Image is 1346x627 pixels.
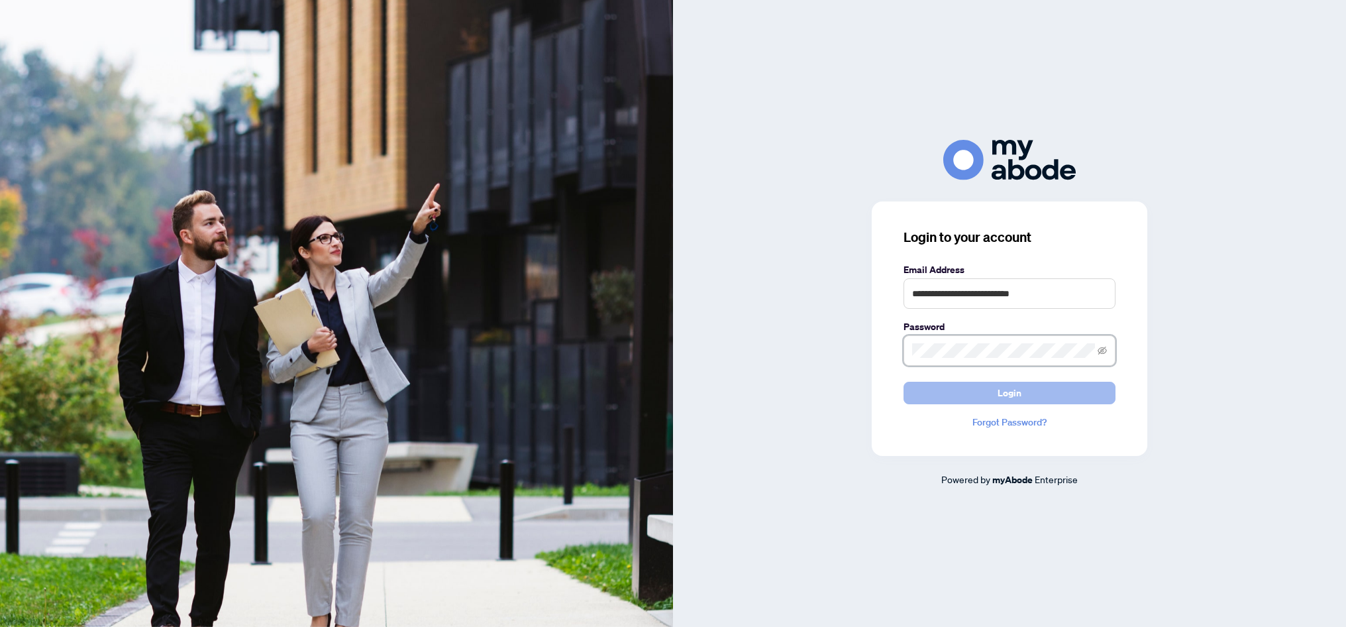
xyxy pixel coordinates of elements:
[904,262,1115,277] label: Email Address
[998,382,1021,404] span: Login
[904,319,1115,334] label: Password
[1098,346,1107,355] span: eye-invisible
[904,415,1115,429] a: Forgot Password?
[904,228,1115,247] h3: Login to your account
[943,140,1076,180] img: ma-logo
[1035,473,1078,485] span: Enterprise
[992,473,1033,487] a: myAbode
[941,473,990,485] span: Powered by
[904,382,1115,404] button: Login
